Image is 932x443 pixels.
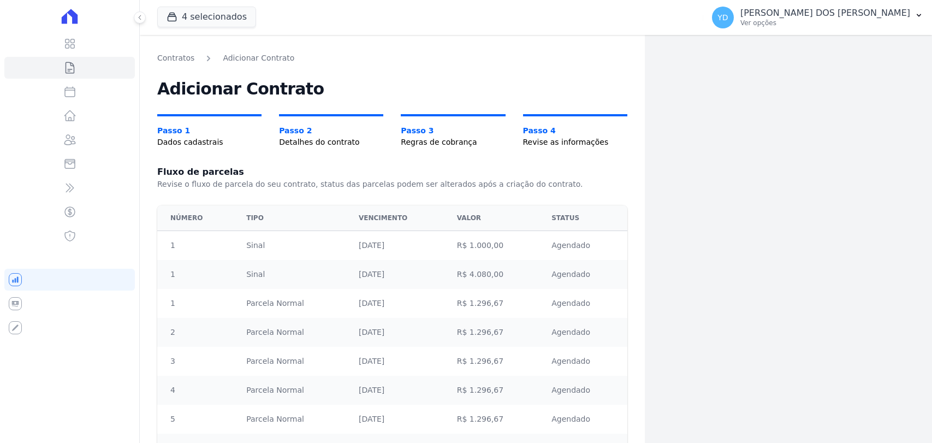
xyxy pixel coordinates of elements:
td: 2 [157,318,240,347]
td: Agendado [545,405,627,434]
td: Sinal [240,231,352,261]
td: Parcela Normal [240,289,352,318]
td: [DATE] [352,347,450,376]
td: R$ 1.296,67 [450,347,545,376]
td: [DATE] [352,231,450,261]
p: Ver opções [740,19,910,27]
td: Agendado [545,318,627,347]
td: Parcela Normal [240,376,352,405]
nav: Progress [157,114,627,148]
td: R$ 1.296,67 [450,405,545,434]
p: Revise o fluxo de parcela do seu contrato, status das parcelas podem ser alterados após a criação... [157,179,627,190]
span: YD [717,14,728,21]
td: Parcela Normal [240,405,352,434]
td: Agendado [545,289,627,318]
td: 1 [157,231,240,261]
h1: Fluxo de parcelas [157,166,627,179]
button: YD [PERSON_NAME] DOS [PERSON_NAME] Ver opções [703,2,932,33]
td: R$ 1.296,67 [450,318,545,347]
span: Detalhes do contrato [279,137,383,148]
td: [DATE] [352,289,450,318]
td: R$ 1.296,67 [450,376,545,405]
td: Agendado [545,347,627,376]
th: Número [157,205,240,231]
td: R$ 1.296,67 [450,289,545,318]
th: Vencimento [352,205,450,231]
th: Status [545,205,627,231]
td: Agendado [545,231,627,261]
td: [DATE] [352,260,450,289]
th: Tipo [240,205,352,231]
span: Revise as informações [523,137,627,148]
button: 4 selecionados [157,7,256,27]
span: Passo 3 [401,125,505,137]
span: Passo 4 [523,125,627,137]
td: R$ 1.000,00 [450,231,545,261]
td: R$ 4.080,00 [450,260,545,289]
td: 1 [157,289,240,318]
td: Sinal [240,260,352,289]
td: 3 [157,347,240,376]
span: Passo 2 [279,125,383,137]
td: [DATE] [352,318,450,347]
span: Passo 1 [157,125,262,137]
th: Valor [450,205,545,231]
td: 4 [157,376,240,405]
td: [DATE] [352,376,450,405]
td: Parcela Normal [240,347,352,376]
td: Parcela Normal [240,318,352,347]
td: Agendado [545,376,627,405]
a: Adicionar Contrato [223,52,294,64]
nav: Breadcrumb [157,52,627,64]
td: 1 [157,260,240,289]
td: [DATE] [352,405,450,434]
span: Dados cadastrais [157,137,262,148]
h2: Adicionar Contrato [157,81,627,97]
td: 5 [157,405,240,434]
td: Agendado [545,260,627,289]
a: Contratos [157,52,194,64]
p: [PERSON_NAME] DOS [PERSON_NAME] [740,8,910,19]
span: Regras de cobrança [401,137,505,148]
